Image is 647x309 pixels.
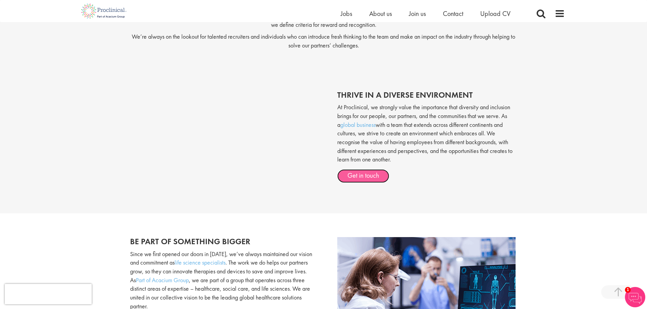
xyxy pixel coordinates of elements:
[369,9,392,18] a: About us
[136,276,189,284] a: Part of Acacium Group
[625,287,631,293] span: 1
[130,84,320,191] iframe: Our diversity and inclusion team
[337,169,389,183] a: Get in touch
[340,121,376,129] a: global business
[409,9,426,18] a: Join us
[337,91,517,99] h2: thrive in a diverse environment
[5,284,92,304] iframe: reCAPTCHA
[130,32,517,50] p: We’re always on the lookout for talented recruiters and individuals who can introduce fresh think...
[625,287,645,307] img: Chatbot
[175,258,226,266] a: life science specialists
[337,103,517,164] p: At Proclinical, we strongly value the importance that diversity and inclusion brings for our peop...
[443,9,463,18] a: Contact
[480,9,510,18] a: Upload CV
[341,9,352,18] a: Jobs
[130,237,319,246] h2: Be part of something bigger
